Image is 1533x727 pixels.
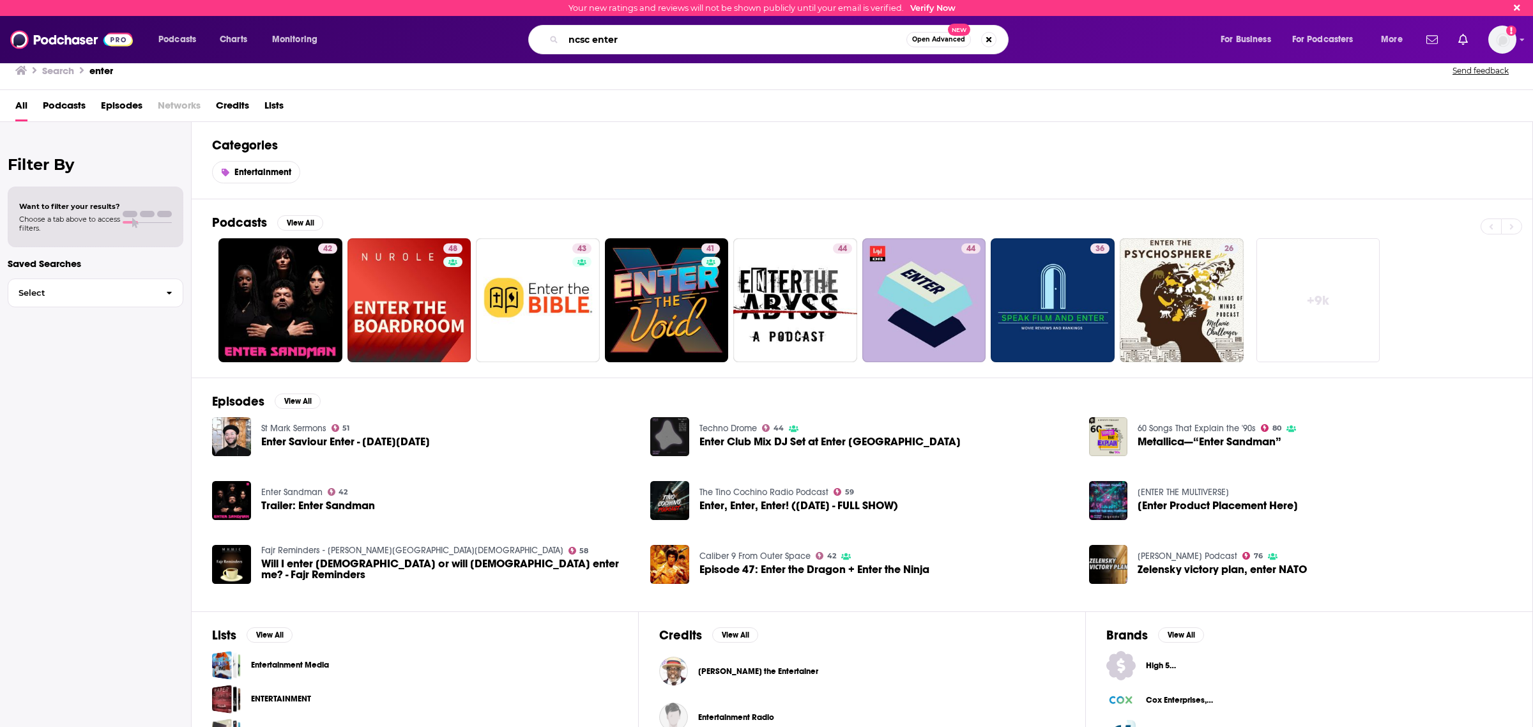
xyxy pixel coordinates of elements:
[1449,65,1513,76] button: Send feedback
[1506,26,1516,36] svg: Email not verified
[1106,651,1512,680] a: High 5 Entertainment
[1372,29,1419,50] button: open menu
[568,3,956,13] div: Your new ratings and reviews will not be shown publicly until your email is verified.
[961,243,980,254] a: 44
[698,712,774,723] a: Entertainment Radio
[572,243,591,254] a: 43
[15,95,27,121] span: All
[212,417,251,456] img: Enter Saviour Enter - Palm Sunday
[234,167,291,178] span: Entertainment
[1089,545,1128,584] img: Zelensky victory plan, enter NATO
[10,27,133,52] a: Podchaser - Follow, Share and Rate Podcasts
[1090,243,1110,254] a: 36
[323,243,332,256] span: 42
[212,215,267,231] h2: Podcasts
[1242,552,1263,560] a: 76
[1284,29,1372,50] button: open menu
[261,487,323,498] a: Enter Sandman
[212,394,321,409] a: EpisodesView All
[212,685,241,714] a: ENTERTAINMENT
[149,29,213,50] button: open menu
[699,487,828,498] a: The Tino Cochino Radio Podcast
[261,558,636,580] a: Will I enter Ramadan or will Ramadan enter me? - Fajr Reminders
[1106,627,1148,643] h2: Brands
[1095,243,1104,256] span: 36
[1146,695,1221,705] span: Cox Enterprises, Inc.
[1261,424,1281,432] a: 80
[339,489,347,495] span: 42
[659,651,1065,692] button: Cedric the EntertainerCedric the Entertainer
[1138,564,1307,575] a: Zelensky victory plan, enter NATO
[1212,29,1287,50] button: open menu
[212,627,293,643] a: ListsView All
[1221,31,1271,49] span: For Business
[261,436,430,447] a: Enter Saviour Enter - Palm Sunday
[43,95,86,121] span: Podcasts
[1138,436,1281,447] a: Metallica—“Enter Sandman”
[251,658,329,672] a: Entertainment Media
[1272,425,1281,431] span: 80
[699,500,898,511] a: Enter, Enter, Enter! (05/15/24 - FULL SHOW)
[1488,26,1516,54] button: Show profile menu
[212,215,323,231] a: PodcastsView All
[910,3,956,13] a: Verify Now
[261,558,636,580] span: Will I enter [DEMOGRAPHIC_DATA] or will [DEMOGRAPHIC_DATA] enter me? - Fajr Reminders
[1106,627,1204,643] a: BrandsView All
[212,161,300,183] a: Entertainment
[158,31,196,49] span: Podcasts
[216,95,249,121] a: Credits
[218,238,342,362] a: 42
[650,481,689,520] img: Enter, Enter, Enter! (05/15/24 - FULL SHOW)
[816,552,836,560] a: 42
[701,243,720,254] a: 41
[8,155,183,174] h2: Filter By
[1254,553,1263,559] span: 76
[834,488,854,496] a: 59
[19,215,120,233] span: Choose a tab above to access filters.
[774,425,784,431] span: 44
[261,545,563,556] a: Fajr Reminders - Mahmood Habib Masjid and Islamic Center
[659,627,702,643] h2: Credits
[699,436,961,447] span: Enter Club Mix DJ Set at Enter [GEOGRAPHIC_DATA]
[1089,481,1128,520] a: [Enter Product Placement Here]
[1106,685,1136,715] img: Cox Enterprises, Inc. logo
[158,95,201,121] span: Networks
[706,243,715,256] span: 41
[827,553,836,559] span: 42
[212,627,236,643] h2: Lists
[212,394,264,409] h2: Episodes
[862,238,986,362] a: 44
[948,24,971,36] span: New
[220,31,247,49] span: Charts
[699,423,757,434] a: Techno Drome
[699,564,929,575] a: Episode 47: Enter the Dragon + Enter the Ninja
[845,489,854,495] span: 59
[89,65,113,77] h3: enter
[264,95,284,121] a: Lists
[212,481,251,520] a: Trailer: Enter Sandman
[8,289,156,297] span: Select
[605,238,729,362] a: 41
[1219,243,1239,254] a: 26
[699,500,898,511] span: Enter, Enter, Enter! ([DATE] - FULL SHOW)
[1138,487,1229,498] a: [ENTER THE MULTIVERSE]
[212,137,1512,153] h2: Categories
[991,238,1115,362] a: 36
[277,215,323,231] button: View All
[698,666,818,677] span: [PERSON_NAME] the Entertainer
[699,551,811,562] a: Caliber 9 From Outer Space
[659,627,758,643] a: CreditsView All
[8,279,183,307] button: Select
[838,243,847,256] span: 44
[211,29,255,50] a: Charts
[579,548,588,554] span: 58
[251,692,311,706] a: ENTERTAINMENT
[42,65,74,77] h3: Search
[563,29,906,50] input: Search podcasts, credits, & more...
[101,95,142,121] a: Episodes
